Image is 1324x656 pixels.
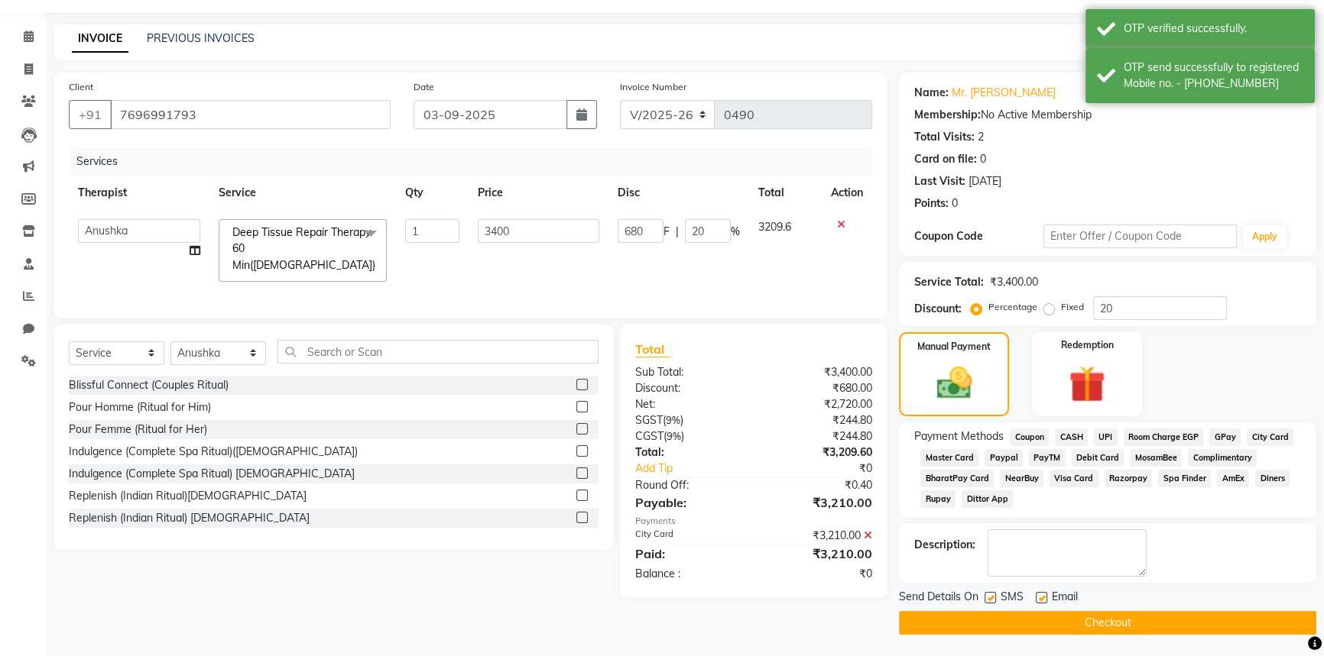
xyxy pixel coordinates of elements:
[978,129,984,145] div: 2
[667,430,681,442] span: 9%
[1243,225,1287,248] button: Apply
[920,449,978,467] span: Master Card
[277,340,599,364] input: Search or Scan
[69,510,310,526] div: Replenish (Indian Ritual) [DEMOGRAPHIC_DATA]
[396,176,469,210] th: Qty
[1188,449,1257,467] span: Complimentary
[749,176,822,210] th: Total
[917,340,991,354] label: Manual Payment
[754,444,884,460] div: ₹3,209.60
[664,224,670,240] span: F
[69,422,207,438] div: Pour Femme (Ritual for Her)
[147,31,255,45] a: PREVIOUS INVOICES
[962,490,1013,508] span: Dittor App
[1061,300,1084,314] label: Fixed
[754,566,884,582] div: ₹0
[754,428,884,444] div: ₹244.80
[624,396,754,412] div: Net:
[624,493,754,512] div: Payable:
[914,151,977,167] div: Card on file:
[624,545,754,563] div: Paid:
[1043,225,1237,248] input: Enter Offer / Coupon Code
[899,611,1316,635] button: Checkout
[914,301,962,317] div: Discount:
[624,477,754,493] div: Round Off:
[988,300,1037,314] label: Percentage
[1217,470,1249,487] span: AmEx
[676,224,679,240] span: |
[1105,470,1153,487] span: Razorpay
[375,258,382,272] a: x
[920,470,994,487] span: BharatPay Card
[754,545,884,563] div: ₹3,210.00
[209,176,396,210] th: Service
[1072,449,1124,467] span: Debit Card
[69,466,355,482] div: Indulgence (Complete Spa Ritual) [DEMOGRAPHIC_DATA]
[926,363,983,403] img: _cash.svg
[1255,470,1290,487] span: Diners
[1158,470,1211,487] span: Spa Finder
[624,412,754,428] div: ( )
[1050,470,1098,487] span: Visa Card
[775,460,884,477] div: ₹0
[72,25,128,53] a: INVOICE
[969,173,1001,189] div: [DATE]
[1010,428,1049,446] span: Coupon
[1124,21,1303,37] div: OTP verified successfully.
[914,274,984,290] div: Service Total:
[666,414,680,426] span: 9%
[624,444,754,460] div: Total:
[1052,589,1078,608] span: Email
[635,515,873,528] div: Payments
[985,449,1023,467] span: Paypal
[822,176,872,210] th: Action
[635,341,670,357] span: Total
[1209,428,1241,446] span: GPay
[914,107,981,123] div: Membership:
[1130,449,1182,467] span: MosamBee
[990,274,1038,290] div: ₹3,400.00
[980,151,986,167] div: 0
[1124,60,1303,92] div: OTP send successfully to registered Mobile no. - 917696991793
[624,428,754,444] div: ( )
[899,589,978,608] span: Send Details On
[914,173,965,189] div: Last Visit:
[914,428,1004,444] span: Payment Methods
[952,85,1056,101] a: Mr. [PERSON_NAME]
[754,396,884,412] div: ₹2,720.00
[110,100,391,129] input: Search by Name/Mobile/Email/Code
[731,224,740,240] span: %
[754,477,884,493] div: ₹0.40
[70,147,884,176] div: Services
[914,196,949,212] div: Points:
[624,364,754,380] div: Sub Total:
[1124,428,1204,446] span: Room Charge EGP
[754,380,884,396] div: ₹680.00
[1061,338,1114,352] label: Redemption
[69,176,209,210] th: Therapist
[914,85,949,101] div: Name:
[1055,428,1088,446] span: CASH
[624,460,776,477] a: Add Tip
[758,220,791,234] span: 3209.6
[635,413,663,427] span: SGST
[69,80,93,94] label: Client
[69,444,358,460] div: Indulgence (Complete Spa Ritual)([DEMOGRAPHIC_DATA])
[1094,428,1118,446] span: UPI
[1000,470,1043,487] span: NearBuy
[635,429,664,443] span: CGST
[914,228,1043,244] div: Coupon Code
[608,176,749,210] th: Disc
[69,100,112,129] button: +91
[754,364,884,380] div: ₹3,400.00
[1057,361,1117,407] img: _gift.svg
[624,566,754,582] div: Balance :
[920,490,956,508] span: Rupay
[69,488,307,504] div: Replenish (Indian Ritual)[DEMOGRAPHIC_DATA]
[624,380,754,396] div: Discount:
[624,528,754,544] div: City Card
[1247,428,1293,446] span: City Card
[914,537,975,553] div: Description:
[232,225,375,272] span: Deep Tissue Repair Therapy 60 Min([DEMOGRAPHIC_DATA])
[414,80,434,94] label: Date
